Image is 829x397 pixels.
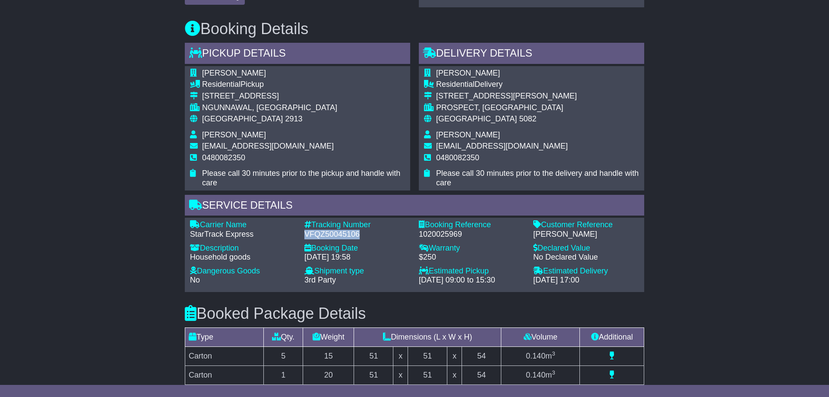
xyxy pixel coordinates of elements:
div: [PERSON_NAME] [533,230,639,239]
div: Booking Reference [419,220,525,230]
span: 2913 [285,114,302,123]
div: Pickup [202,80,405,89]
span: [PERSON_NAME] [202,69,266,77]
td: Qty. [264,327,303,346]
span: Residential [202,80,240,89]
td: 15 [303,346,354,365]
h3: Booked Package Details [185,305,644,322]
div: Description [190,244,296,253]
div: Booking Date [304,244,410,253]
div: $250 [419,253,525,262]
div: Delivery Details [419,43,644,66]
span: 0.140 [526,352,545,360]
div: [DATE] 19:58 [304,253,410,262]
span: 5082 [519,114,536,123]
div: No Declared Value [533,253,639,262]
td: Type [185,327,264,346]
span: 0480082350 [436,153,479,162]
div: StarTrack Express [190,230,296,239]
div: Pickup Details [185,43,410,66]
td: x [393,346,408,365]
td: x [393,365,408,384]
div: Shipment type [304,267,410,276]
td: Dimensions (L x W x H) [354,327,501,346]
div: Warranty [419,244,525,253]
td: 51 [408,365,447,384]
span: 0.140 [526,371,545,379]
td: 1 [264,365,303,384]
div: Service Details [185,195,644,218]
sup: 3 [552,369,555,376]
span: [PERSON_NAME] [436,69,500,77]
div: Customer Reference [533,220,639,230]
div: [DATE] 17:00 [533,276,639,285]
span: Please call 30 minutes prior to the pickup and handle with care [202,169,400,187]
td: 51 [354,365,393,384]
div: [STREET_ADDRESS] [202,92,405,101]
span: [GEOGRAPHIC_DATA] [436,114,517,123]
div: Delivery [436,80,639,89]
td: x [447,365,462,384]
td: 5 [264,346,303,365]
span: No [190,276,200,284]
span: [GEOGRAPHIC_DATA] [202,114,283,123]
div: [DATE] 09:00 to 15:30 [419,276,525,285]
span: [PERSON_NAME] [436,130,500,139]
td: 51 [354,346,393,365]
div: Carrier Name [190,220,296,230]
div: Household goods [190,253,296,262]
td: 20 [303,365,354,384]
div: VFQZ50045106 [304,230,410,239]
span: [PERSON_NAME] [202,130,266,139]
div: Dangerous Goods [190,267,296,276]
td: m [501,365,580,384]
span: Please call 30 minutes prior to the delivery and handle with care [436,169,639,187]
td: Weight [303,327,354,346]
td: 54 [462,365,501,384]
td: Carton [185,365,264,384]
td: Additional [580,327,644,346]
td: Volume [501,327,580,346]
div: Declared Value [533,244,639,253]
div: [STREET_ADDRESS][PERSON_NAME] [436,92,639,101]
span: 0480082350 [202,153,245,162]
td: 54 [462,346,501,365]
td: x [447,346,462,365]
div: Tracking Number [304,220,410,230]
td: 51 [408,346,447,365]
td: Carton [185,346,264,365]
div: 1020025969 [419,230,525,239]
div: NGUNNAWAL, [GEOGRAPHIC_DATA] [202,103,405,113]
span: 3rd Party [304,276,336,284]
div: Estimated Delivery [533,267,639,276]
td: m [501,346,580,365]
div: PROSPECT, [GEOGRAPHIC_DATA] [436,103,639,113]
div: Estimated Pickup [419,267,525,276]
span: Residential [436,80,475,89]
sup: 3 [552,350,555,357]
span: [EMAIL_ADDRESS][DOMAIN_NAME] [436,142,568,150]
span: [EMAIL_ADDRESS][DOMAIN_NAME] [202,142,334,150]
h3: Booking Details [185,20,644,38]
